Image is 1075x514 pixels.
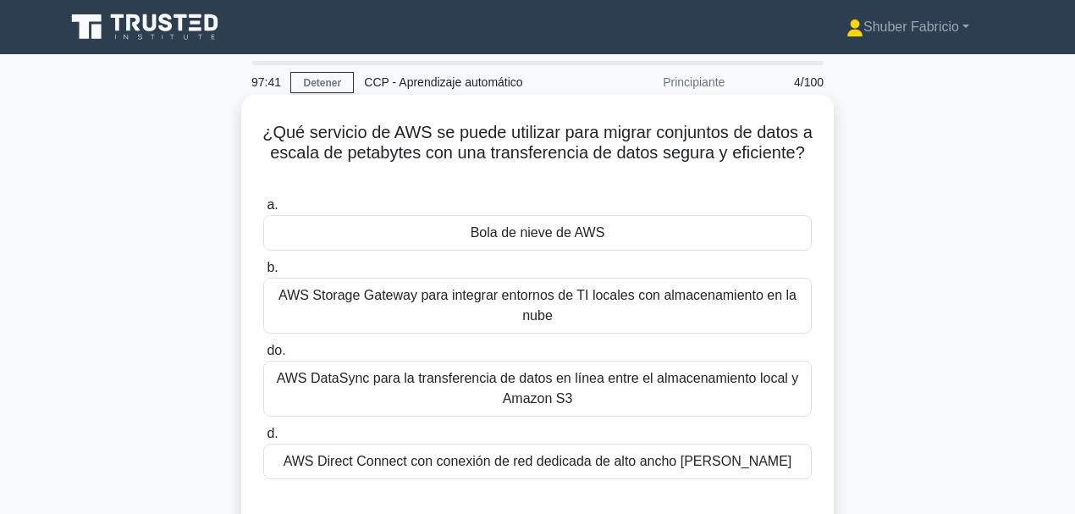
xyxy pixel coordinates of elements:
[262,123,813,162] font: ¿Qué servicio de AWS se puede utilizar para migrar conjuntos de datos a escala de petabytes con u...
[267,197,278,212] font: a.
[277,371,799,406] font: AWS DataSync para la transferencia de datos en línea entre el almacenamiento local y Amazon S3
[251,75,281,89] font: 97:41
[364,75,522,89] font: CCP - Aprendizaje automático
[267,426,278,440] font: d.
[806,10,1010,44] a: Shuber Fabricio
[267,260,278,274] font: b.
[284,454,792,468] font: AWS Direct Connect con conexión de red dedicada de alto ancho [PERSON_NAME]
[267,343,285,357] font: do.
[794,75,824,89] font: 4/100
[471,225,605,240] font: Bola de nieve de AWS
[303,77,341,89] font: Detener
[290,72,354,93] a: Detener
[278,288,797,323] font: AWS Storage Gateway para integrar entornos de TI locales con almacenamiento en la nube
[663,75,725,89] font: Principiante
[863,19,959,34] font: Shuber Fabricio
